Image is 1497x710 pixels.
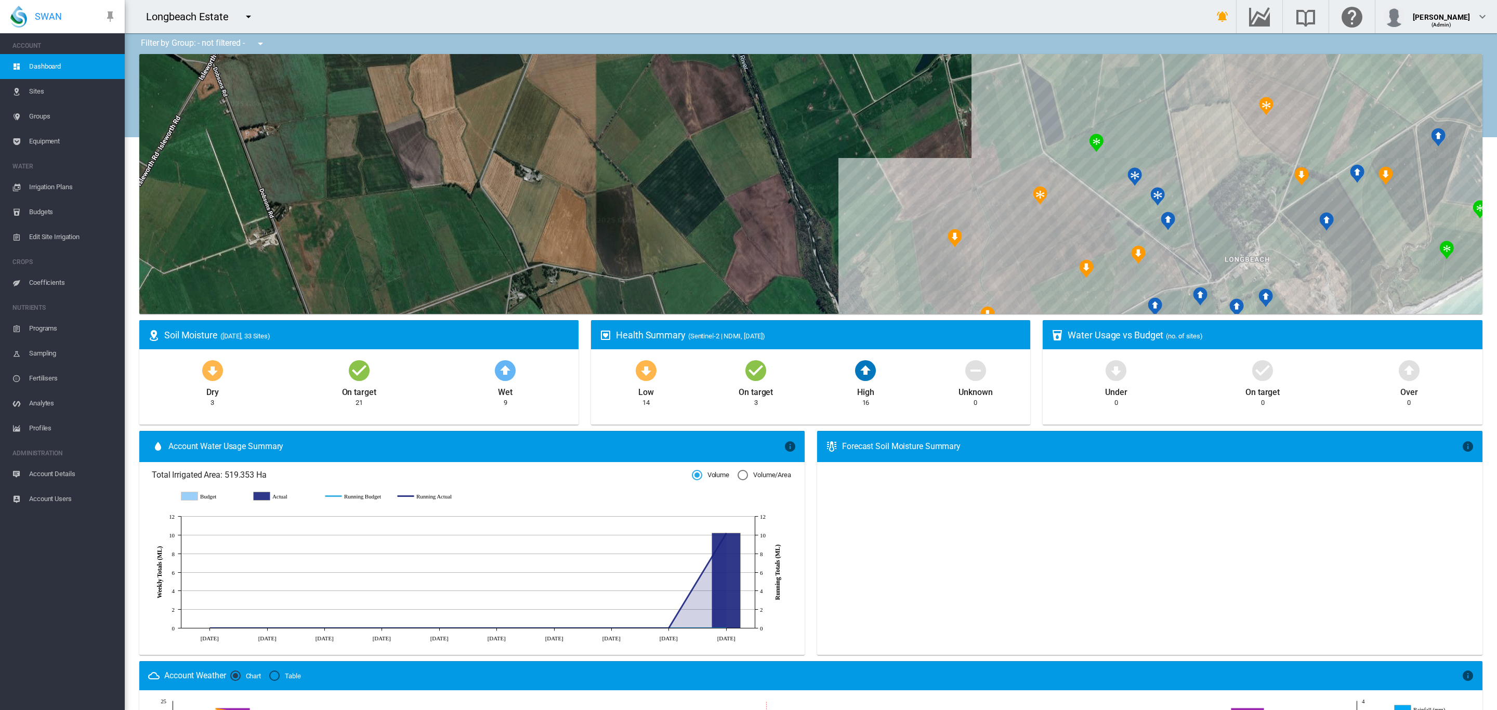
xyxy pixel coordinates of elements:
circle: Running Budget 23 Sept 0 [724,626,728,630]
g: Actual [254,492,316,501]
div: NDMI: Pig Paddock [1148,297,1162,316]
tspan: Weekly Totals (ML) [156,546,163,598]
div: Water Usage vs Budget [1068,328,1474,341]
div: 0 [974,398,977,407]
span: Equipment [29,129,116,154]
circle: Running Actual 16 Sept 0 [666,626,671,630]
tspan: 8 [760,551,763,557]
circle: ETo (mm) Sep 17, 2025 3.7 [231,706,235,710]
tspan: 0 [172,625,175,632]
g: Budget [181,492,243,501]
span: (Admin) [1432,22,1452,28]
div: NDMI: Framptons 4 [1079,259,1094,278]
tspan: 6 [760,570,763,576]
div: High [857,383,874,398]
div: NDMI: Longbeach Triangle [1294,167,1309,186]
circle: ETo (mm) Sep 29, 2025 3.7 [1245,706,1249,710]
div: Account Weather [164,670,226,681]
g: Actual 23 Sept 10.2 [712,533,740,628]
md-icon: icon-arrow-down-bold-circle [634,358,659,383]
circle: Running Actual 29 Jul 0 [265,626,269,630]
tspan: [DATE] [488,635,506,641]
div: 0 [1407,398,1411,407]
md-icon: icon-information [1462,669,1474,682]
div: NDMI: West Park 2 Top [1127,167,1142,186]
tspan: 4 [1362,698,1365,704]
span: Groups [29,104,116,129]
div: NDMI: Outer Beach 4b [1439,241,1454,259]
md-icon: icon-arrow-down-bold-circle [200,358,225,383]
md-icon: icon-weather-cloudy [148,669,160,682]
tspan: [DATE] [545,635,563,641]
span: NUTRIENTS [12,299,116,316]
div: NDMI: Framptons 2 [948,229,962,247]
span: SWAN [35,10,62,23]
md-icon: icon-heart-box-outline [599,329,612,341]
div: NDMI: Upper Ram Paddock [1319,212,1334,231]
md-icon: icon-checkbox-marked-circle [1250,358,1275,383]
tspan: [DATE] [430,635,449,641]
span: ACCOUNT [12,37,116,54]
div: 21 [356,398,363,407]
div: NDMI: Framptons 1 [980,306,995,325]
span: Dashboard [29,54,116,79]
tspan: 10 [760,532,766,538]
tspan: [DATE] [717,635,736,641]
div: On target [342,383,376,398]
span: Account Users [29,487,116,511]
md-radio-button: Table [269,671,301,681]
span: Account Water Usage Summary [168,441,784,452]
md-icon: icon-arrow-up-bold-circle [493,358,518,383]
tspan: [DATE] [316,635,334,641]
button: icon-menu-down [250,33,271,54]
circle: Running Actual 19 Aug 0 [437,626,441,630]
md-icon: icon-information [1462,440,1474,453]
md-icon: Search the knowledge base [1293,10,1318,23]
md-icon: icon-menu-down [242,10,255,23]
div: 9 [504,398,507,407]
div: Wet [498,383,513,398]
div: [PERSON_NAME] [1413,8,1470,18]
md-radio-button: Volume/Area [738,470,791,480]
span: Analytes [29,391,116,416]
div: 14 [642,398,650,407]
circle: Running Actual 22 Jul 0 [207,626,212,630]
div: Low [638,383,654,398]
circle: Running Actual 5 Aug 0 [322,626,326,630]
g: Running Actual [398,492,459,501]
span: Coefficients [29,270,116,295]
img: profile.jpg [1384,6,1404,27]
tspan: [DATE] [201,635,219,641]
div: On target [739,383,773,398]
md-icon: icon-information [784,440,796,453]
span: Total Irrigated Area: 519.353 Ha [152,469,692,481]
button: icon-menu-down [238,6,259,27]
tspan: 0 [760,625,763,632]
span: Fertilisers [29,366,116,391]
tspan: [DATE] [602,635,621,641]
div: NDMI: West Park 3 [1161,212,1175,230]
tspan: Running Totals (ML) [774,545,781,600]
tspan: 4 [760,588,763,594]
md-icon: icon-chevron-down [1476,10,1489,23]
circle: Running Actual 12 Aug 0 [379,626,384,630]
div: Soil Moisture [164,328,570,341]
div: NDMI: Stud Paddock [1193,287,1207,306]
div: Over [1400,383,1418,398]
span: Profiles [29,416,116,441]
tspan: 2 [172,607,175,613]
md-icon: icon-menu-down [254,37,267,50]
md-icon: icon-thermometer-lines [825,440,838,453]
span: Irrigation Plans [29,175,116,200]
div: Longbeach Estate [146,9,238,24]
tspan: 12 [169,514,175,520]
md-icon: icon-checkbox-marked-circle [743,358,768,383]
md-radio-button: Chart [230,671,261,681]
span: WATER [12,158,116,175]
div: NDMI: North Park 4 [1259,97,1273,115]
div: NDMI: Old Dairy 1 [1258,288,1273,307]
div: NDMI: Outerbeach 1 Cnr [1350,164,1364,183]
div: NDMI: West Park 1 [1089,134,1104,152]
tspan: 2 [760,607,763,613]
div: Health Summary [616,328,1022,341]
